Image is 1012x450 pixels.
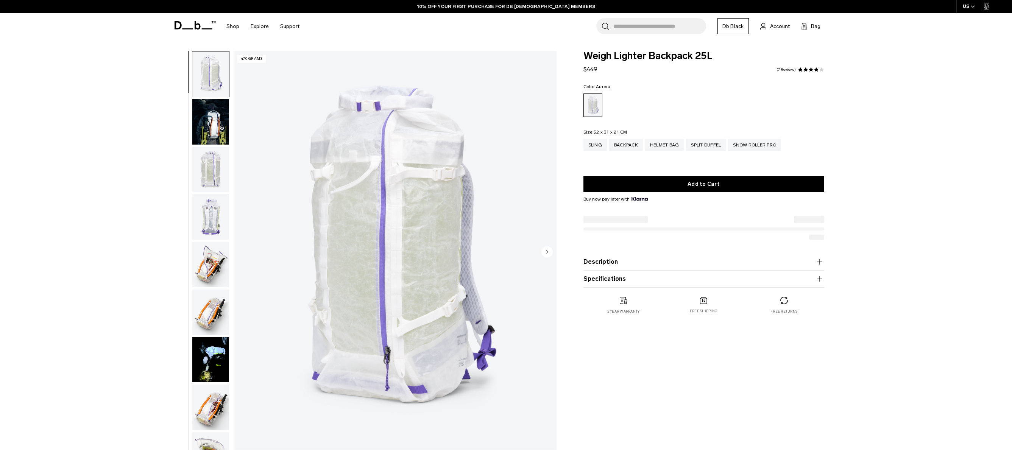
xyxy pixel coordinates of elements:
a: Explore [251,13,269,40]
img: Weigh Lighter Backpack 25L Aurora [192,337,229,383]
img: Weigh_Lighter_Backpack_25L_Lifestyle_new.png [192,99,229,145]
img: Weigh_Lighter_Backpack_25L_1.png [192,51,229,97]
a: Support [280,13,299,40]
a: Split Duffel [686,139,726,151]
span: Buy now pay later with [583,196,648,202]
img: Weigh_Lighter_Backpack_25L_4.png [192,242,229,287]
img: Weigh_Lighter_Backpack_25L_5.png [192,290,229,335]
button: Add to Cart [583,176,824,192]
a: Snow Roller Pro [728,139,781,151]
button: Weigh_Lighter_Backpack_25L_2.png [192,146,229,193]
button: Specifications [583,274,824,283]
a: Helmet Bag [645,139,684,151]
a: Db Black [717,18,749,34]
p: Free shipping [690,308,717,314]
span: Account [770,22,790,30]
a: Backpack [609,139,643,151]
legend: Size: [583,130,627,134]
button: Weigh_Lighter_Backpack_25L_4.png [192,241,229,288]
button: Weigh_Lighter_Backpack_25L_5.png [192,289,229,335]
a: 10% OFF YOUR FIRST PURCHASE FOR DB [DEMOGRAPHIC_DATA] MEMBERS [417,3,595,10]
span: Bag [811,22,820,30]
nav: Main Navigation [221,13,305,40]
img: {"height" => 20, "alt" => "Klarna"} [632,197,648,201]
a: Account [760,22,790,31]
p: Free returns [770,309,797,314]
p: 2 year warranty [607,309,640,314]
span: Aurora [596,84,611,89]
img: Weigh_Lighter_Backpack_25L_2.png [192,147,229,192]
span: $449 [583,65,597,73]
p: 470 grams [237,55,266,63]
span: 52 x 31 x 21 CM [594,129,627,135]
button: Next slide [541,246,553,259]
legend: Color: [583,84,611,89]
a: Aurora [583,93,602,117]
button: Bag [801,22,820,31]
span: Weigh Lighter Backpack 25L [583,51,824,61]
a: Sling [583,139,607,151]
button: Description [583,257,824,266]
a: 7 reviews [777,68,796,72]
img: Weigh_Lighter_Backpack_25L_3.png [192,194,229,240]
img: Weigh_Lighter_Backpack_25L_6.png [192,385,229,430]
button: Weigh_Lighter_Backpack_25L_6.png [192,384,229,430]
a: Shop [226,13,239,40]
